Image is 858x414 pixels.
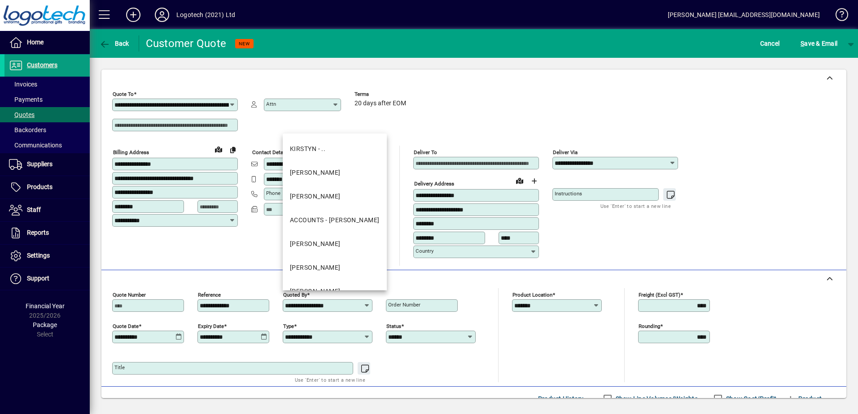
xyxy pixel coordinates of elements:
[33,321,57,328] span: Package
[4,31,90,54] a: Home
[758,35,782,52] button: Cancel
[4,199,90,221] a: Staff
[27,160,53,168] span: Suppliers
[4,122,90,138] a: Backorders
[113,91,134,97] mat-label: Quote To
[724,394,776,403] label: Show Cost/Profit
[283,280,387,303] mat-option: STEWART - Stewart
[4,107,90,122] a: Quotes
[4,77,90,92] a: Invoices
[290,216,380,225] div: ACCOUNTS - [PERSON_NAME]
[414,149,437,155] mat-label: Deliver To
[9,126,46,134] span: Backorders
[796,35,842,52] button: Save & Email
[9,81,37,88] span: Invoices
[239,41,250,47] span: NEW
[801,36,837,51] span: ave & Email
[781,391,826,407] button: Product
[668,8,820,22] div: [PERSON_NAME] [EMAIL_ADDRESS][DOMAIN_NAME]
[4,267,90,290] a: Support
[388,302,420,308] mat-label: Order number
[290,287,341,296] div: [PERSON_NAME]
[27,39,44,46] span: Home
[27,229,49,236] span: Reports
[283,256,387,280] mat-option: SHERRYL - Sherryl
[538,392,584,406] span: Product History
[9,96,43,103] span: Payments
[639,323,660,329] mat-label: Rounding
[27,275,49,282] span: Support
[283,323,294,329] mat-label: Type
[512,173,527,188] a: View on map
[355,91,408,97] span: Terms
[146,36,227,51] div: Customer Quote
[148,7,176,23] button: Profile
[512,291,552,298] mat-label: Product location
[283,291,307,298] mat-label: Quoted by
[283,137,387,161] mat-option: KIRSTYN - ..
[198,291,221,298] mat-label: Reference
[27,206,41,213] span: Staff
[290,263,341,272] div: [PERSON_NAME]
[760,36,780,51] span: Cancel
[27,61,57,69] span: Customers
[614,394,698,403] label: Show Line Volumes/Weights
[290,168,341,177] div: [PERSON_NAME]
[283,208,387,232] mat-option: ACCOUNTS - Julia
[27,252,50,259] span: Settings
[355,100,406,107] span: 20 days after EOM
[211,142,226,156] a: View on map
[283,161,387,185] mat-option: ANGELIQUE - Angelique
[266,101,276,107] mat-label: Attn
[114,364,125,371] mat-label: Title
[99,40,129,47] span: Back
[553,149,578,155] mat-label: Deliver via
[801,40,804,47] span: S
[26,302,65,310] span: Financial Year
[829,2,847,31] a: Knowledge Base
[9,111,35,118] span: Quotes
[176,8,235,22] div: Logotech (2021) Ltd
[4,138,90,153] a: Communications
[4,245,90,267] a: Settings
[27,183,53,190] span: Products
[290,239,341,249] div: [PERSON_NAME]
[283,185,387,208] mat-option: ELIZABETH - Elizabeth
[416,248,433,254] mat-label: Country
[113,291,146,298] mat-label: Quote number
[198,323,224,329] mat-label: Expiry date
[600,201,671,211] mat-hint: Use 'Enter' to start a new line
[555,190,582,197] mat-label: Instructions
[290,144,325,154] div: KIRSTYN - ..
[290,192,341,201] div: [PERSON_NAME]
[386,323,401,329] mat-label: Status
[639,291,680,298] mat-label: Freight (excl GST)
[295,375,365,385] mat-hint: Use 'Enter' to start a new line
[283,232,387,256] mat-option: KIM - Kim
[113,323,139,329] mat-label: Quote date
[90,35,139,52] app-page-header-button: Back
[785,392,822,406] span: Product
[4,176,90,198] a: Products
[527,174,541,188] button: Choose address
[4,222,90,244] a: Reports
[226,142,240,157] button: Copy to Delivery address
[9,142,62,149] span: Communications
[119,7,148,23] button: Add
[97,35,131,52] button: Back
[4,92,90,107] a: Payments
[266,190,280,196] mat-label: Phone
[4,153,90,176] a: Suppliers
[534,391,587,407] button: Product History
